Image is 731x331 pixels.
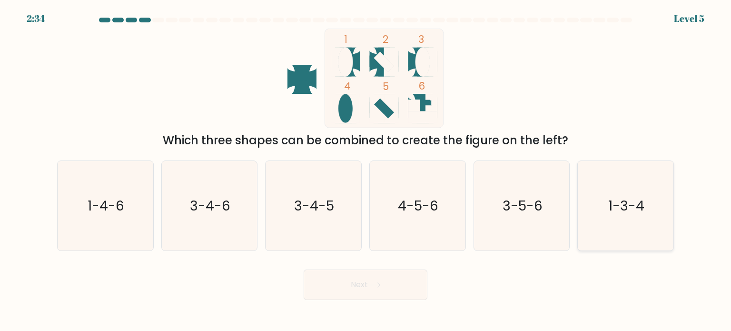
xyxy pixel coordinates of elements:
[190,196,230,215] text: 3-4-6
[304,270,427,300] button: Next
[383,80,389,93] tspan: 5
[344,79,351,93] tspan: 4
[418,79,425,93] tspan: 6
[295,196,335,215] text: 3-4-5
[398,196,439,215] text: 4-5-6
[383,32,388,46] tspan: 2
[418,32,424,46] tspan: 3
[27,11,45,26] div: 2:34
[674,11,704,26] div: Level 5
[63,132,668,149] div: Which three shapes can be combined to create the figure on the left?
[88,196,125,215] text: 1-4-6
[608,196,644,215] text: 1-3-4
[344,32,347,46] tspan: 1
[503,196,543,215] text: 3-5-6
